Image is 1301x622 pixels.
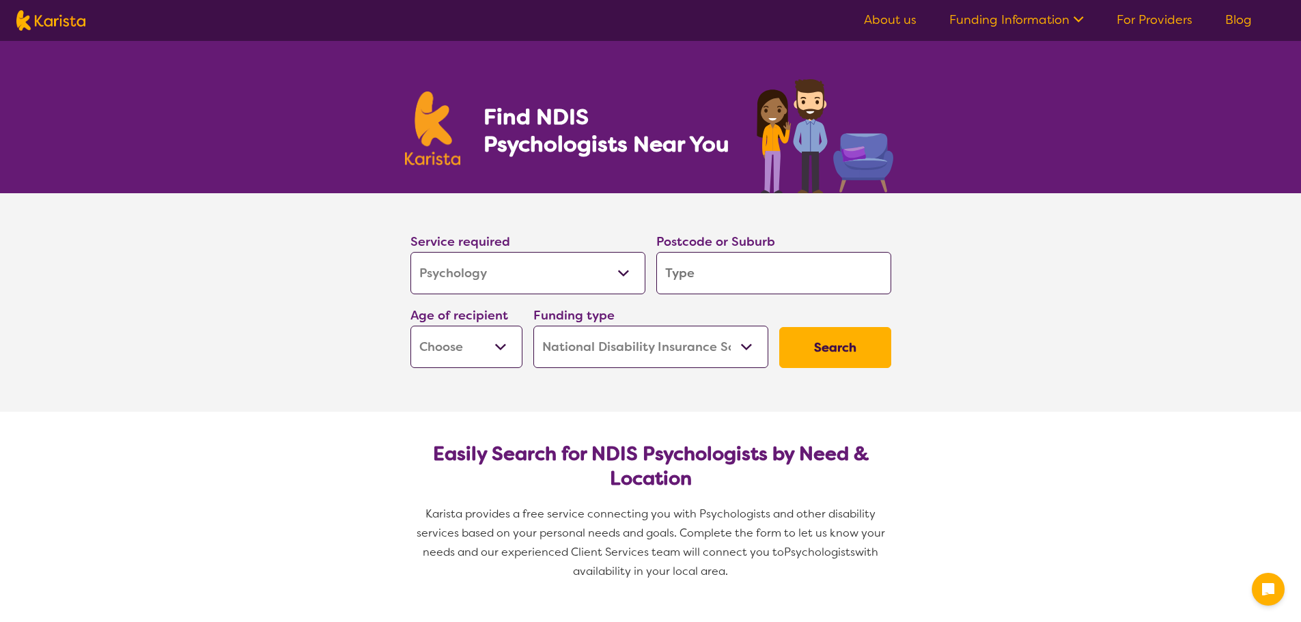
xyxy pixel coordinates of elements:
h2: Easily Search for NDIS Psychologists by Need & Location [421,442,880,491]
img: psychology [752,74,897,193]
h1: Find NDIS Psychologists Near You [484,103,736,158]
img: Karista logo [405,91,461,165]
label: Funding type [533,307,615,324]
a: Blog [1225,12,1252,28]
label: Age of recipient [410,307,508,324]
input: Type [656,252,891,294]
label: Postcode or Suburb [656,234,775,250]
span: Karista provides a free service connecting you with Psychologists and other disability services b... [417,507,888,559]
img: Karista logo [16,10,85,31]
a: About us [864,12,917,28]
a: For Providers [1117,12,1192,28]
a: Funding Information [949,12,1084,28]
label: Service required [410,234,510,250]
span: Psychologists [784,545,855,559]
button: Search [779,327,891,368]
